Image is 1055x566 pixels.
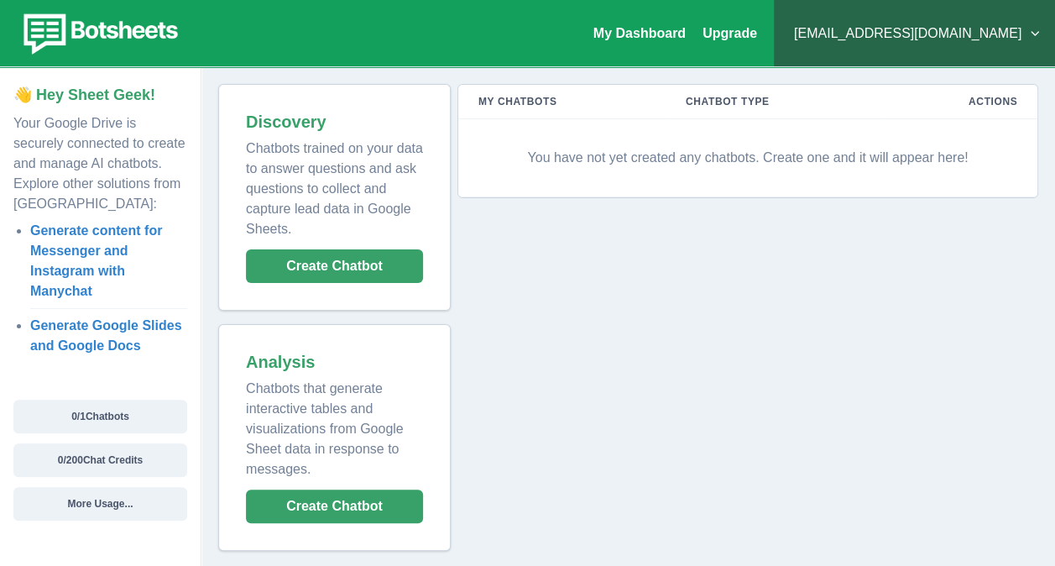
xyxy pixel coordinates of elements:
h2: Discovery [246,112,423,132]
th: Chatbot Type [666,85,882,119]
button: Create Chatbot [246,490,423,523]
p: Chatbots that generate interactive tables and visualizations from Google Sheet data in response t... [246,372,423,480]
a: Upgrade [702,26,757,40]
a: My Dashboard [593,26,686,40]
th: My Chatbots [458,85,666,119]
button: Create Chatbot [246,249,423,283]
p: You have not yet created any chatbots. Create one and it will appear here! [478,133,1017,183]
h2: Analysis [246,352,423,372]
a: Generate content for Messenger and Instagram with Manychat [30,223,162,298]
p: 👋 Hey Sheet Geek! [13,84,187,107]
button: More Usage... [13,487,187,521]
a: Generate Google Slides and Google Docs [30,318,182,353]
button: [EMAIL_ADDRESS][DOMAIN_NAME] [787,17,1042,50]
p: Chatbots trained on your data to answer questions and ask questions to collect and capture lead d... [246,132,423,239]
p: Your Google Drive is securely connected to create and manage AI chatbots. Explore other solutions... [13,107,187,214]
button: 0/1Chatbots [13,400,187,433]
img: botsheets-logo.png [13,10,183,57]
button: 0/200Chat Credits [13,443,187,477]
th: Actions [882,85,1037,119]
